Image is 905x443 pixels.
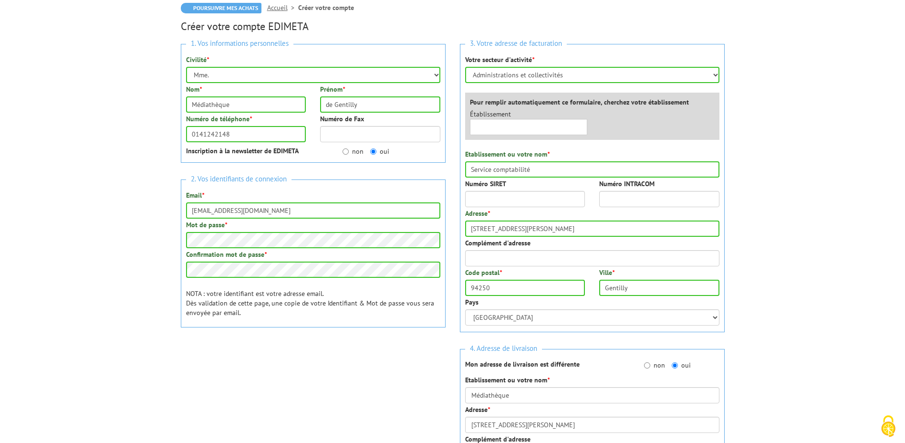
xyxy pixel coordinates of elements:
[186,289,440,317] p: NOTA : votre identifiant est votre adresse email. Dès validation de cette page, une copie de votr...
[470,97,689,107] label: Pour remplir automatiquement ce formulaire, cherchez votre établissement
[343,147,364,156] label: non
[465,375,550,385] label: Etablissement ou votre nom
[465,179,506,189] label: Numéro SIRET
[465,55,534,64] label: Votre secteur d'activité
[465,405,490,414] label: Adresse
[672,360,691,370] label: oui
[186,173,291,186] span: 2. Vos identifiants de connexion
[465,268,502,277] label: Code postal
[370,147,389,156] label: oui
[267,3,298,12] a: Accueil
[465,149,550,159] label: Etablissement ou votre nom
[320,114,364,124] label: Numéro de Fax
[599,268,614,277] label: Ville
[465,209,490,218] label: Adresse
[186,250,267,259] label: Confirmation mot de passe
[872,411,905,443] button: Cookies (fenêtre modale)
[465,238,531,248] label: Complément d'adresse
[186,55,209,64] label: Civilité
[465,342,542,355] span: 4. Adresse de livraison
[465,360,580,369] strong: Mon adresse de livraison est différente
[298,3,354,12] li: Créer votre compte
[465,297,479,307] label: Pays
[186,190,204,200] label: Email
[186,84,202,94] label: Nom
[320,84,345,94] label: Prénom
[181,3,261,13] a: Poursuivre mes achats
[876,414,900,438] img: Cookies (fenêtre modale)
[186,37,293,50] span: 1. Vos informations personnelles
[465,37,567,50] span: 3. Votre adresse de facturation
[672,362,678,369] input: oui
[181,344,326,381] iframe: reCAPTCHA
[599,179,655,189] label: Numéro INTRACOM
[181,21,725,32] h2: Créer votre compte EDIMETA
[186,114,252,124] label: Numéro de téléphone
[343,148,349,155] input: non
[644,362,650,369] input: non
[463,109,595,135] div: Établissement
[644,360,665,370] label: non
[186,147,299,155] strong: Inscription à la newsletter de EDIMETA
[186,220,227,230] label: Mot de passe
[370,148,376,155] input: oui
